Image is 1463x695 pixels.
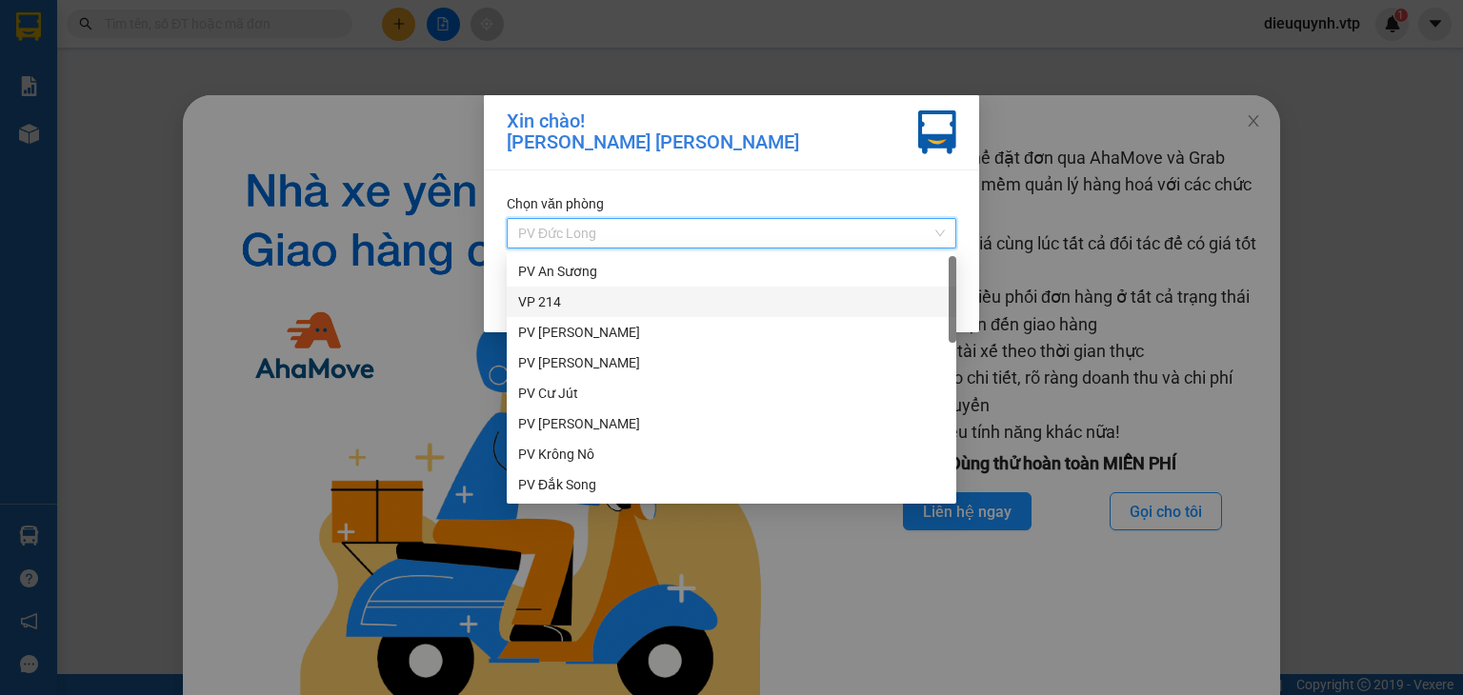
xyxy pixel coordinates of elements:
[518,383,945,404] div: PV Cư Jút
[507,317,956,347] div: PV Mang Yang
[507,439,956,469] div: PV Krông Nô
[518,219,945,248] span: PV Đức Long
[507,110,799,154] div: Xin chào! [PERSON_NAME] [PERSON_NAME]
[507,408,956,439] div: PV Nam Đong
[507,378,956,408] div: PV Cư Jút
[918,110,956,154] img: vxr-icon
[518,352,945,373] div: PV [PERSON_NAME]
[518,322,945,343] div: PV [PERSON_NAME]
[518,413,945,434] div: PV [PERSON_NAME]
[507,287,956,317] div: VP 214
[518,444,945,465] div: PV Krông Nô
[518,261,945,282] div: PV An Sương
[507,193,956,214] div: Chọn văn phòng
[507,469,956,500] div: PV Đắk Song
[518,474,945,495] div: PV Đắk Song
[507,347,956,378] div: PV Đức Xuyên
[518,291,945,312] div: VP 214
[507,256,956,287] div: PV An Sương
